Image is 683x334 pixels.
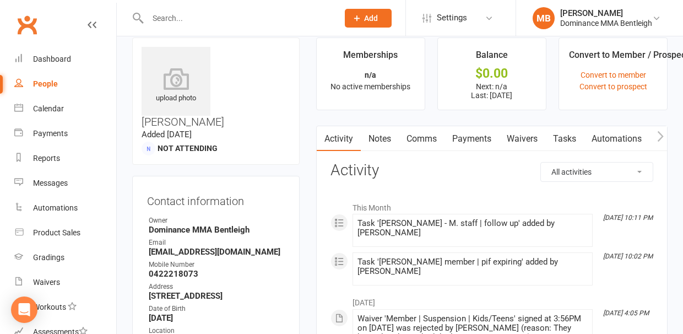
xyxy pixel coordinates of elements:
i: [DATE] 10:11 PM [603,214,653,222]
div: Messages [33,179,68,187]
div: [PERSON_NAME] [560,8,652,18]
div: People [33,79,58,88]
div: Calendar [33,104,64,113]
div: Task '[PERSON_NAME] member | pif expiring' added by [PERSON_NAME] [357,257,588,276]
a: Convert to prospect [579,82,647,91]
a: Convert to member [581,71,646,79]
a: Gradings [14,245,116,270]
a: Product Sales [14,220,116,245]
div: Automations [33,203,78,212]
div: Balance [476,48,508,68]
a: Messages [14,171,116,196]
a: Waivers [14,270,116,295]
strong: n/a [365,71,376,79]
strong: [DATE] [149,313,285,323]
div: Mobile Number [149,260,285,270]
p: Next: n/a Last: [DATE] [448,82,536,100]
span: Add [364,14,378,23]
div: $0.00 [448,68,536,79]
h3: Contact information [147,191,285,207]
a: Notes [361,126,399,152]
div: Date of Birth [149,304,285,314]
div: Dashboard [33,55,71,63]
strong: 0422218073 [149,269,285,279]
div: Payments [33,129,68,138]
div: Workouts [33,303,66,311]
strong: [STREET_ADDRESS] [149,291,285,301]
a: Dashboard [14,47,116,72]
div: Waivers [33,278,60,287]
a: Automations [14,196,116,220]
a: Payments [14,121,116,146]
i: [DATE] 4:05 PM [603,309,649,317]
a: Waivers [499,126,545,152]
div: upload photo [142,68,210,104]
div: Open Intercom Messenger [11,297,37,323]
input: Search... [144,10,330,26]
button: Add [345,9,392,28]
div: Gradings [33,253,64,262]
time: Added [DATE] [142,130,192,139]
div: Product Sales [33,228,80,237]
a: Reports [14,146,116,171]
h3: [PERSON_NAME] [142,47,290,128]
a: Calendar [14,96,116,121]
a: Workouts [14,295,116,320]
a: Automations [584,126,649,152]
strong: Dominance MMA Bentleigh [149,225,285,235]
a: Tasks [545,126,584,152]
a: Clubworx [13,11,41,39]
a: Activity [317,126,361,152]
div: Task '[PERSON_NAME] - M. staff | follow up' added by [PERSON_NAME] [357,219,588,238]
div: MB [533,7,555,29]
a: People [14,72,116,96]
li: This Month [330,196,653,214]
li: [DATE] [330,291,653,309]
div: Dominance MMA Bentleigh [560,18,652,28]
h3: Activity [330,162,653,179]
div: Email [149,238,285,248]
strong: [EMAIL_ADDRESS][DOMAIN_NAME] [149,247,285,257]
span: No active memberships [330,82,410,91]
div: Memberships [343,48,398,68]
span: Settings [437,6,467,30]
div: Reports [33,154,60,163]
div: Address [149,282,285,292]
i: [DATE] 10:02 PM [603,252,653,260]
div: Owner [149,216,285,226]
a: Payments [445,126,499,152]
span: Not Attending [158,144,218,153]
a: Comms [399,126,445,152]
